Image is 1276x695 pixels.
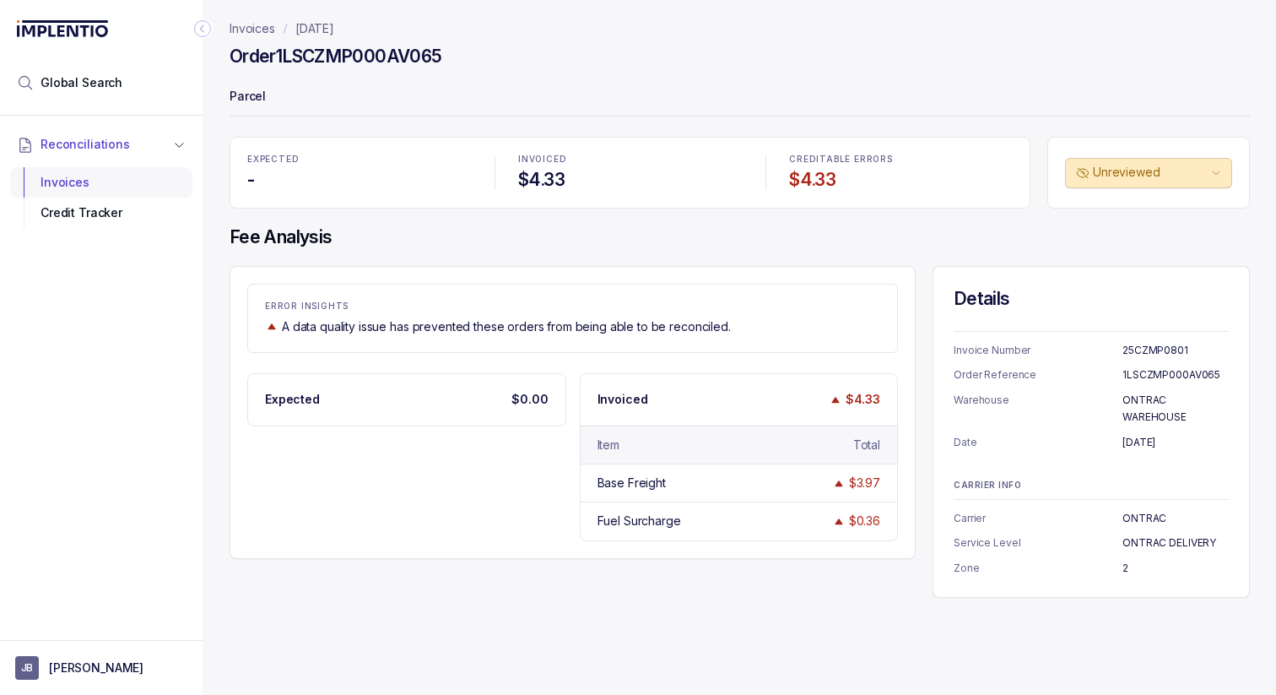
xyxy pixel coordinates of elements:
p: Date [954,434,1122,451]
button: User initials[PERSON_NAME] [15,656,187,680]
p: Invoice Number [954,342,1122,359]
p: ERROR INSIGHTS [265,301,880,312]
img: trend image [832,515,846,528]
div: Credit Tracker [24,198,179,228]
p: Order Reference [954,367,1122,383]
p: Invoiced [597,391,648,408]
p: Parcel [230,81,1250,115]
p: 2 [1122,560,1229,577]
p: 1LSCZMP000AV065 [1122,367,1229,383]
div: $3.97 [849,475,880,491]
button: Reconciliations [10,126,192,163]
h4: $4.33 [518,168,742,192]
p: CARRIER INFO [954,481,1229,491]
p: Zone [954,560,1122,577]
ul: Information Summary [954,342,1229,450]
p: Warehouse [954,392,1122,425]
img: trend image [829,394,842,406]
h4: Fee Analysis [230,225,1250,249]
p: $0.00 [511,391,548,408]
div: Fuel Surcharge [597,513,681,529]
img: trend image [832,477,846,490]
p: ONTRAC [1122,510,1229,527]
p: Carrier [954,510,1122,527]
div: Reconciliations [10,164,192,232]
div: $0.36 [849,513,880,529]
button: Unreviewed [1065,158,1232,188]
p: ONTRAC DELIVERY [1122,535,1229,551]
span: User initials [15,656,39,680]
h4: Details [954,287,1229,311]
p: EXPECTED [247,155,471,165]
p: $4.33 [846,391,880,408]
h4: $4.33 [789,168,1013,192]
p: Unreviewed [1093,164,1208,181]
span: Global Search [41,74,122,91]
p: [DATE] [1122,434,1229,451]
h4: Order 1LSCZMP000AV065 [230,45,441,68]
p: [PERSON_NAME] [49,660,143,676]
p: A data quality issue has prevented these orders from being able to be reconciled. [282,318,731,335]
div: Item [597,437,619,453]
img: trend image [265,320,278,333]
ul: Information Summary [954,510,1229,577]
div: Total [853,437,880,453]
p: INVOICED [518,155,742,165]
p: 25CZMP0801 [1122,342,1229,359]
span: Reconciliations [41,136,130,153]
p: ONTRAC WAREHOUSE [1122,392,1229,425]
p: Service Level [954,535,1122,551]
h4: - [247,168,471,192]
nav: breadcrumb [230,20,334,37]
div: Base Freight [597,475,666,491]
p: Expected [265,391,320,408]
a: [DATE] [295,20,334,37]
div: Invoices [24,167,179,198]
p: CREDITABLE ERRORS [789,155,1013,165]
div: Collapse Icon [192,19,213,39]
a: Invoices [230,20,275,37]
